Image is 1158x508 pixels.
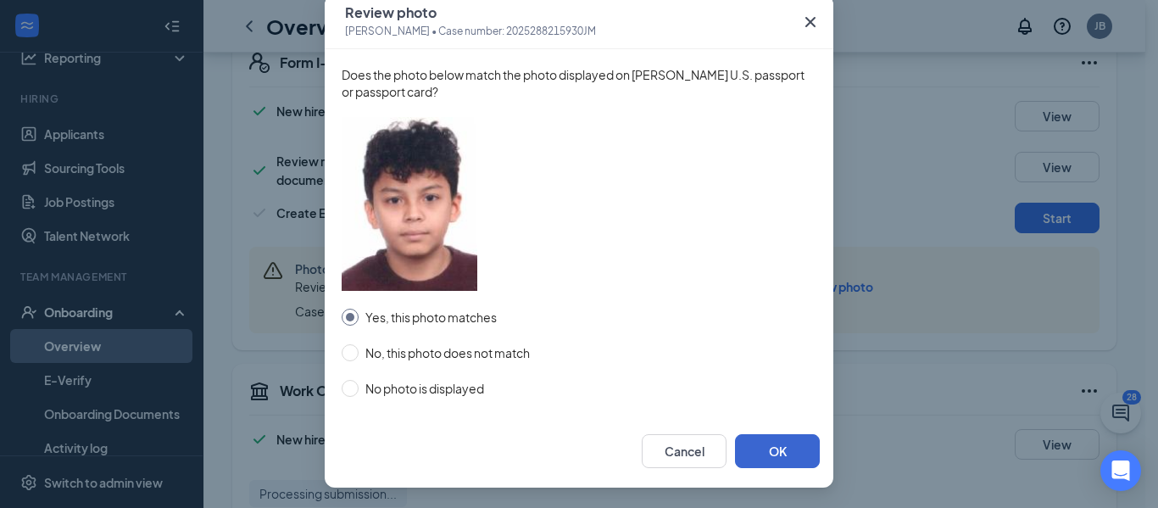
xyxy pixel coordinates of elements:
svg: Cross [800,12,821,32]
span: Review photo [345,4,596,21]
span: [PERSON_NAME] • Case number: 2025288215930JM [345,23,596,40]
button: OK [735,434,820,468]
span: No, this photo does not match [359,343,537,362]
span: Does the photo below match the photo displayed on [PERSON_NAME] U.S. passport or passport card? [342,66,816,100]
button: Cancel [642,434,727,468]
span: No photo is displayed [359,379,491,398]
div: Open Intercom Messenger [1100,450,1141,491]
span: Yes, this photo matches [359,308,504,327]
img: employee [342,117,477,291]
